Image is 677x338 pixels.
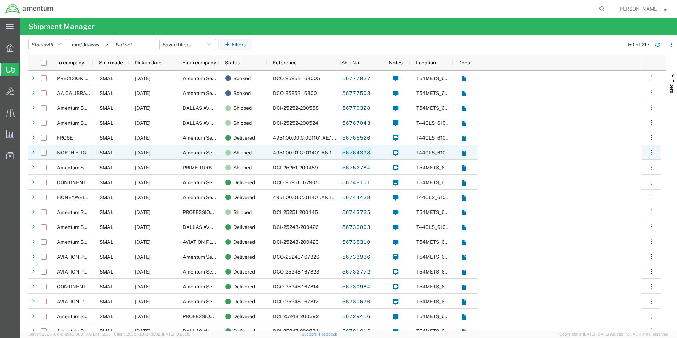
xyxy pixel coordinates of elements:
[416,299,518,304] span: T54METS_6100 - NAS Corpus Christi
[416,284,518,289] span: T54METS_6100 - NAS Corpus Christi
[99,105,113,111] span: SMAL
[273,60,297,66] span: Reference
[183,180,236,185] span: Amentum Services, Inc.
[99,239,113,245] span: SMAL
[57,90,123,96] span: AA CALIBRATION SERVICES
[342,133,371,144] a: 56765526
[416,120,514,126] span: T44CLS_6100 - NAS Corpus Christi
[342,192,371,203] a: 56744428
[416,239,518,245] span: T54METS_6100 - NAS Corpus Christi
[135,299,150,304] span: 09/05/2025
[99,195,113,200] span: SMAL
[273,299,318,304] span: DCO-25248-167812
[183,120,235,126] span: DALLAS AVIATION INC
[628,41,649,49] div: 50 of 217
[416,135,514,141] span: T44CLS_6100 - NAS Corpus Christi
[135,135,150,141] span: 09/09/2025
[57,135,73,141] span: FRCSE
[99,135,113,141] span: SMAL
[225,60,240,66] span: Status
[233,294,255,309] span: Delivered
[5,4,54,14] img: logo
[69,39,113,50] input: Not set
[183,299,236,304] span: Amentum Services, Inc.
[99,165,113,170] span: SMAL
[183,314,285,319] span: PROFESSIONAL AVIATION ASSOCIATES INC
[273,284,319,289] span: DCO-25248-167814
[99,150,113,156] span: SMAL
[416,150,514,156] span: T44CLS_6100 - NAS Corpus Christi
[113,39,157,50] input: Not set
[416,254,518,260] span: T54METS_6100 - NAS Corpus Christi
[273,224,319,230] span: DCI-25248-200426
[233,145,252,160] span: Shipped
[57,314,110,319] span: Amentum Services, Inc.
[159,39,216,50] button: Saved filters
[273,135,343,141] span: 4951.00.00.C.001101.AE.19.09
[233,190,255,205] span: Delivered
[416,105,518,111] span: T54METS_6100 - NAS Corpus Christi
[183,150,236,156] span: Amentum Services, Inc.
[57,254,103,260] span: AVIATION PLUS INC
[99,60,123,66] span: Ship mode
[416,75,518,81] span: T54METS_6100 - NAS Corpus Christi
[233,249,255,264] span: Delivered
[389,60,403,66] span: Notes
[416,269,518,275] span: T54METS_6100 - NAS Corpus Christi
[233,264,255,279] span: Delivered
[57,328,110,334] span: Amentum Services, Inc.
[135,120,150,126] span: 09/09/2025
[99,299,113,304] span: SMAL
[57,60,84,66] span: To company
[302,332,319,336] a: Support
[273,75,320,81] span: DCO-25253-168005
[99,209,113,215] span: SMAL
[57,105,110,111] span: Amentum Services, Inc.
[183,135,236,141] span: Amentum Services, Inc.
[99,90,113,96] span: SMAL
[135,105,150,111] span: 09/09/2025
[135,75,150,81] span: 09/10/2025
[99,224,113,230] span: SMAL
[416,328,518,334] span: T54METS_6100 - NAS Corpus Christi
[57,239,110,245] span: Amentum Services, Inc.
[99,75,113,81] span: SMAL
[416,195,514,200] span: T44CLS_6100 - NAS Corpus Christi
[57,165,110,170] span: Amentum Services, Inc.
[135,150,150,156] span: 09/09/2025
[28,18,95,35] h4: Shipment Manager
[99,254,113,260] span: SMAL
[416,224,514,230] span: T44CLS_6100 - NAS Corpus Christi
[416,165,518,170] span: T54METS_6100 - NAS Corpus Christi
[233,220,255,235] span: Delivered
[99,120,113,126] span: SMAL
[618,5,659,13] span: Joel Salinas
[135,195,150,200] span: 09/08/2025
[342,237,371,248] a: 56735310
[233,130,255,145] span: Delivered
[99,314,113,319] span: SMAL
[135,60,161,66] span: Pickup date
[233,101,252,116] span: Shipped
[273,180,319,185] span: DCO-25251-167905
[273,165,318,170] span: DCI-25251-200489
[342,88,371,99] a: 56777503
[273,269,319,275] span: DCO-25248-167823
[342,207,371,218] a: 56743725
[183,254,236,260] span: Amentum Services, Inc.
[183,284,236,289] span: Amentum Services, Inc.
[233,71,251,86] span: Booked
[342,118,371,129] a: 56767043
[162,332,190,336] span: [DATE] 10:20:09
[47,42,53,47] span: All
[57,224,110,230] span: Amentum Services, Inc.
[135,284,150,289] span: 09/05/2025
[342,311,371,322] a: 56729416
[273,239,319,245] span: DCI-25248-200423
[135,254,150,260] span: 09/05/2025
[559,331,669,337] span: Copyright © [DATE]-[DATE] Agistix Inc., All Rights Reserved
[342,252,371,263] a: 56733936
[342,73,371,84] a: 56777927
[84,332,111,336] span: [DATE] 11:12:30
[57,120,110,126] span: Amentum Services, Inc.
